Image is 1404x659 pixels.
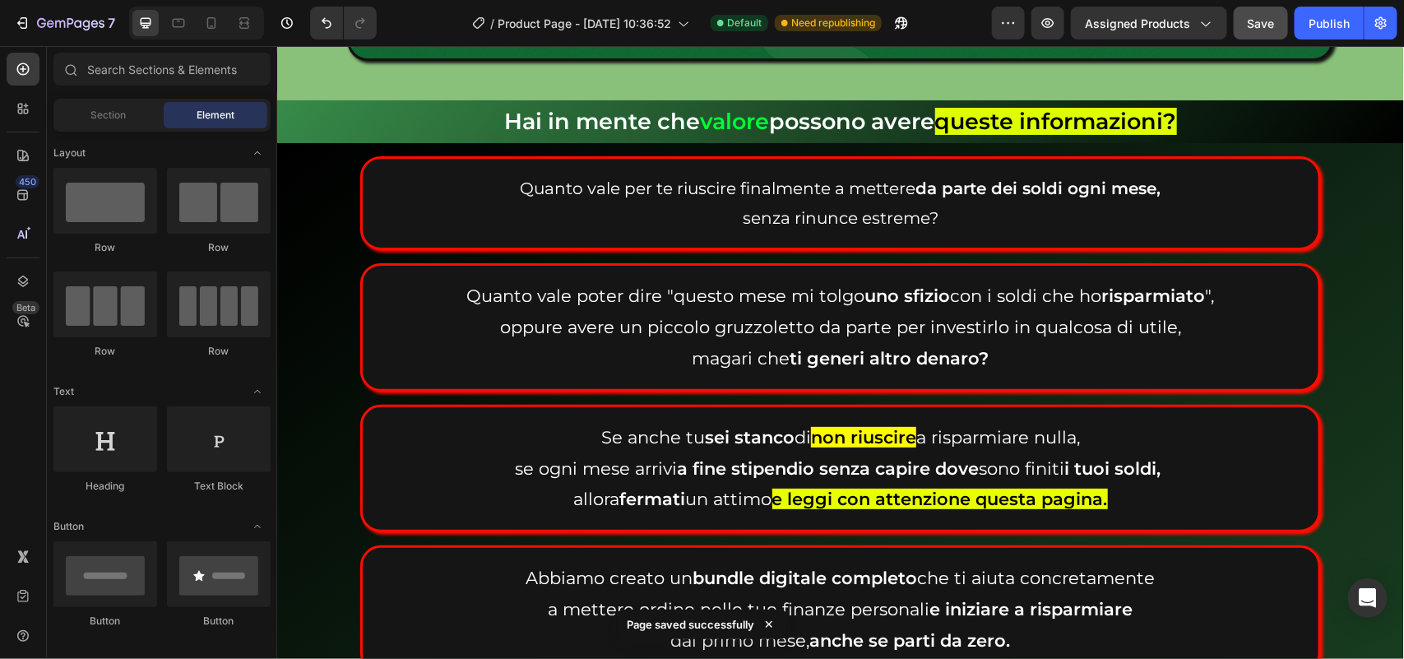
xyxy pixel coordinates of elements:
p: Abbiamo creato un che ti aiuta concretamente [100,517,1026,548]
p: a mettere ordine nelle tue finanze personali [100,548,1026,579]
span: valore [424,62,493,89]
span: Toggle open [244,378,271,405]
span: Text [53,384,74,399]
div: Publish [1309,15,1350,32]
strong: anche se parti da zero. [533,584,734,605]
div: Button [53,614,157,629]
strong: fermati [343,443,409,463]
span: Toggle open [244,140,271,166]
strong: a fine stipendio senza capire dove [401,412,702,433]
button: Publish [1295,7,1364,39]
div: Open Intercom Messenger [1348,578,1388,618]
strong: queste informazioni? [658,62,900,89]
div: Heading [53,479,157,494]
span: Need republishing [791,16,875,30]
p: se ogni mese arrivi sono finiti [100,407,1026,439]
strong: sei stanco [428,381,517,401]
button: 7 [7,7,123,39]
span: Button [53,519,84,534]
div: Beta [12,301,39,314]
strong: risparmiato [825,239,929,260]
div: Text Block [167,479,271,494]
p: 7 [108,13,115,33]
div: Undo/Redo [310,7,377,39]
strong: bundle digitale completo [416,522,641,542]
span: Default [727,16,762,30]
p: oppure avere un piccolo gruzzoletto da parte per investirlo in qualcosa di utile, [100,266,1026,297]
span: Save [1248,16,1275,30]
p: dal primo mese, [100,579,1026,610]
iframe: Design area [277,46,1404,659]
p: Page saved successfully [627,616,754,633]
span: Toggle open [244,513,271,540]
div: 450 [16,175,39,188]
span: Element [197,108,234,123]
strong: uno sfizio [588,239,674,260]
button: Assigned Products [1071,7,1227,39]
input: Search Sections & Elements [53,53,271,86]
p: magari che [100,297,1026,328]
strong: e leggi con attenzione questa pagina. [495,443,831,463]
div: Row [53,344,157,359]
span: Product Page - [DATE] 10:36:52 [498,15,671,32]
p: senza rinunce estreme? [100,157,1026,187]
strong: e iniziare a risparmiare [653,553,856,573]
p: Se anche tu di a risparmiare nulla, [100,376,1026,407]
strong: non riuscire [534,381,639,401]
p: Quanto vale poter dire "questo mese mi tolgo con i soldi che ho ", [100,234,1026,266]
span: Assigned Products [1085,15,1190,32]
strong: da parte dei soldi ogni mese, [639,132,884,152]
p: Quanto vale per te riuscire finalmente a mettere [100,128,1026,157]
div: Row [167,344,271,359]
p: allora un attimo [100,438,1026,469]
strong: ti generi altro denaro? [513,302,712,323]
strong: i tuoi soldi, [788,412,884,433]
div: Button [167,614,271,629]
span: Layout [53,146,86,160]
div: Row [167,240,271,255]
span: / [490,15,494,32]
button: Save [1234,7,1288,39]
div: Row [53,240,157,255]
span: Section [91,108,127,123]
